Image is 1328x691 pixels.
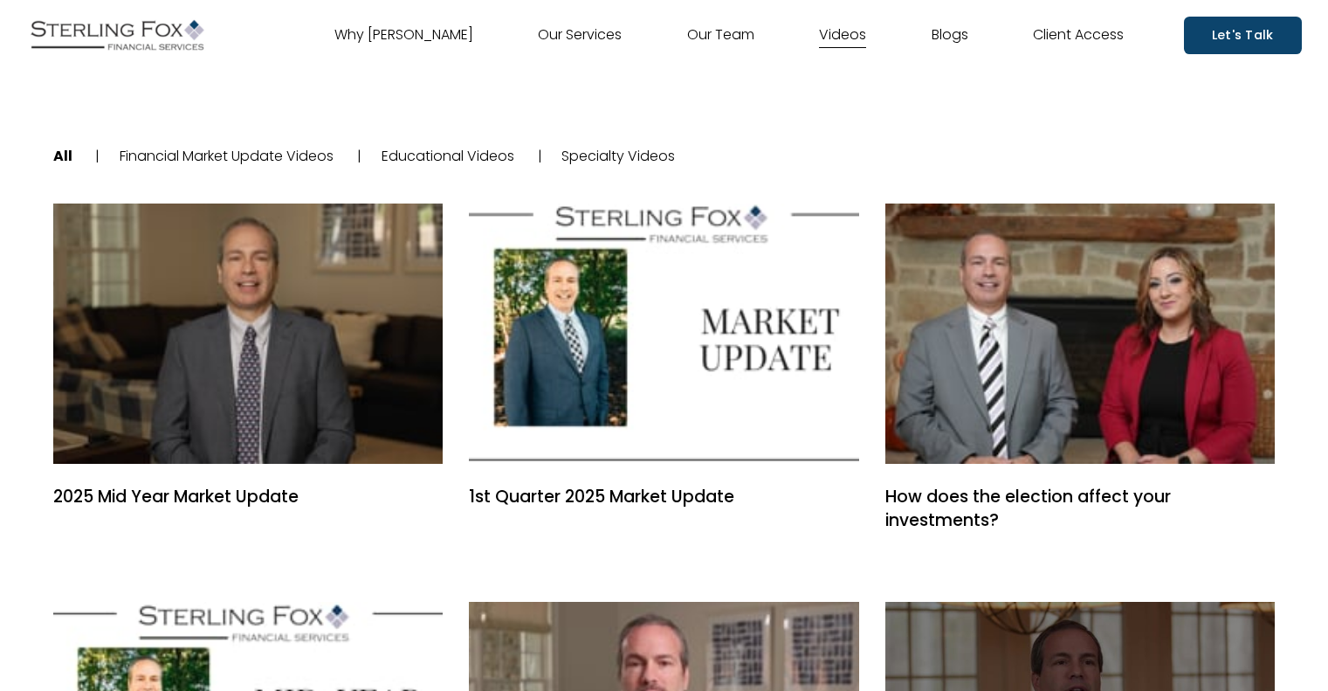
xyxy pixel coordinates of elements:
[561,146,675,166] a: Specialty Videos
[932,21,968,49] a: Blogs
[53,97,1276,217] nav: categories
[687,21,754,49] a: Our Team
[1033,21,1124,49] a: Client Access
[53,146,72,166] a: All
[26,13,208,57] img: Sterling Fox Financial Services
[885,204,1276,464] a: How does the election affect your investments?
[357,146,361,166] span: |
[1184,17,1302,54] a: Let's Talk
[382,146,514,166] a: Educational Videos
[120,146,334,166] a: Financial Market Update Videos
[538,21,622,49] a: Our Services
[885,486,1276,533] a: How does the election affect your investments?
[819,21,866,49] a: Videos
[469,486,859,509] a: 1st Quarter 2025 Market Update
[538,146,542,166] span: |
[469,204,859,464] a: 1st Quarter 2025 Market Update
[95,146,100,166] span: |
[53,204,444,464] a: 2025 Mid Year Market Update
[334,21,473,49] a: Why [PERSON_NAME]
[53,486,444,509] a: 2025 Mid Year Market Update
